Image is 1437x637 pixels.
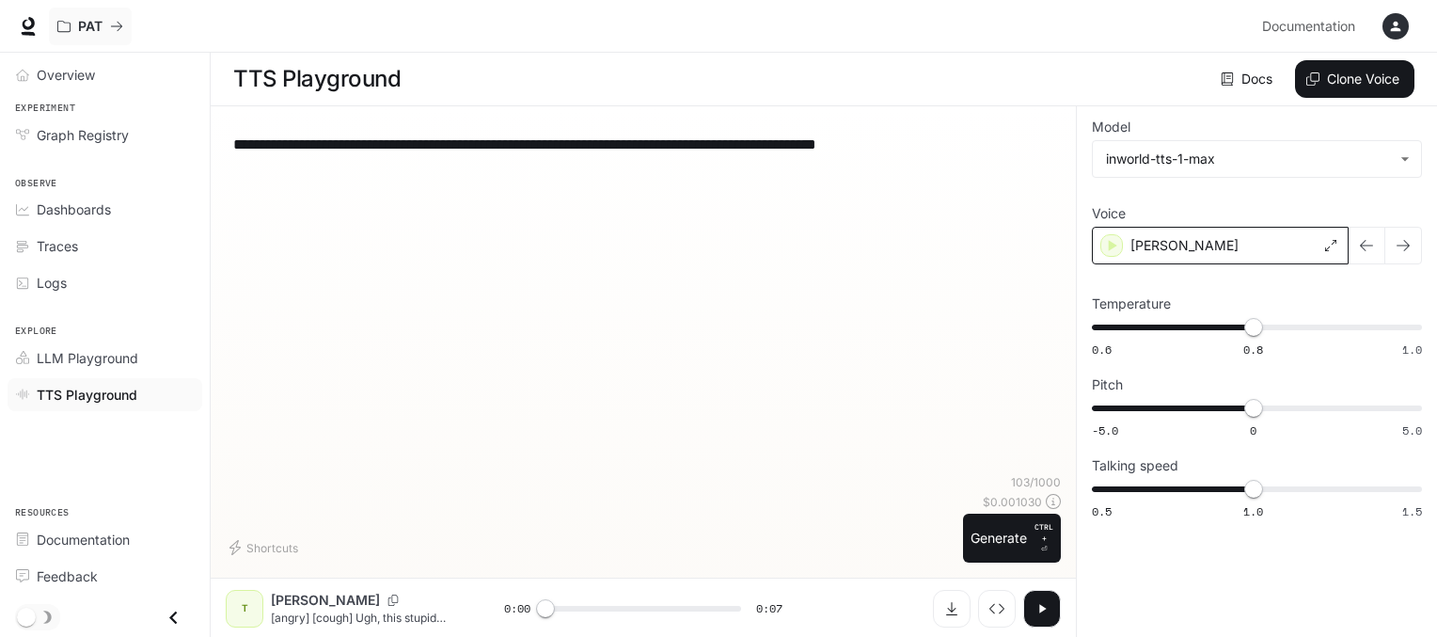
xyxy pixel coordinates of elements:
a: Dashboards [8,193,202,226]
span: Feedback [37,566,98,586]
p: Talking speed [1092,459,1178,472]
span: 1.0 [1402,342,1422,358]
p: $ 0.001030 [983,494,1042,510]
span: 0:00 [504,599,530,618]
span: TTS Playground [37,385,137,405]
button: Download audio [933,590,971,628]
span: 0.8 [1243,342,1263,358]
h1: TTS Playground [233,60,401,98]
button: Copy Voice ID [380,595,406,606]
p: PAT [78,19,103,35]
a: Logs [8,266,202,299]
span: Documentation [1262,15,1355,39]
button: Clone Voice [1295,60,1414,98]
span: Overview [37,65,95,85]
span: -5.0 [1092,422,1118,438]
a: LLM Playground [8,342,202,374]
a: Documentation [8,523,202,556]
div: T [229,594,260,624]
a: Traces [8,230,202,263]
p: CTRL + [1034,521,1053,544]
button: Inspect [978,590,1016,628]
span: Traces [37,236,78,256]
span: 0.6 [1092,342,1112,358]
button: All workspaces [49,8,132,45]
span: 1.5 [1402,503,1422,519]
a: Docs [1217,60,1280,98]
div: inworld-tts-1-max [1106,150,1391,168]
p: [angry] [cough] Ugh, this stupid cough... It's just so hard [cough] not getting sick this time of... [271,610,459,626]
span: 1.0 [1243,503,1263,519]
span: 0:07 [756,599,782,618]
span: Documentation [37,530,130,549]
span: Dark mode toggle [17,606,36,627]
span: 0.5 [1092,503,1112,519]
button: GenerateCTRL +⏎ [963,514,1061,563]
a: Overview [8,58,202,91]
a: TTS Playground [8,378,202,411]
p: [PERSON_NAME] [271,591,380,610]
a: Documentation [1255,8,1369,45]
a: Graph Registry [8,119,202,151]
p: Pitch [1092,378,1123,391]
p: Model [1092,120,1130,134]
p: Temperature [1092,297,1171,311]
span: Dashboards [37,199,111,219]
p: ⏎ [1034,521,1053,555]
span: LLM Playground [37,348,138,368]
button: Shortcuts [226,533,306,563]
div: inworld-tts-1-max [1093,141,1421,177]
span: 5.0 [1402,422,1422,438]
span: 0 [1250,422,1256,438]
button: Close drawer [152,598,195,637]
span: Graph Registry [37,125,129,145]
p: Voice [1092,207,1126,220]
span: Logs [37,273,67,293]
p: [PERSON_NAME] [1130,236,1239,255]
a: Feedback [8,560,202,593]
